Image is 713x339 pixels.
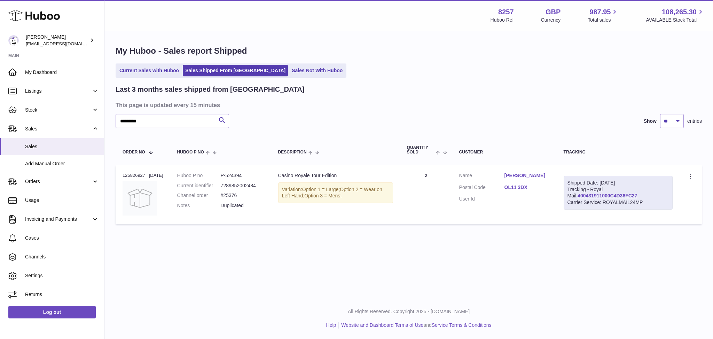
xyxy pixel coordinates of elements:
a: 400431911000C4D36FC27 [578,193,637,198]
p: Duplicated [221,202,264,209]
span: 987.95 [589,7,611,17]
div: Currency [541,17,561,23]
span: Orders [25,178,92,185]
div: Tracking [564,150,673,155]
div: Customer [459,150,550,155]
a: Website and Dashboard Terms of Use [341,322,423,328]
h3: This page is updated every 15 minutes [116,101,700,109]
dd: #25376 [221,192,264,199]
a: Service Terms & Conditions [432,322,492,328]
dt: Notes [177,202,221,209]
strong: GBP [546,7,561,17]
a: Sales Not With Huboo [289,65,345,76]
dt: Current identifier [177,182,221,189]
div: 125826927 | [DATE] [123,172,163,179]
span: Order No [123,150,145,155]
a: Current Sales with Huboo [117,65,181,76]
dt: Postal Code [459,184,504,193]
span: Invoicing and Payments [25,216,92,223]
a: Log out [8,306,96,318]
span: [EMAIL_ADDRESS][DOMAIN_NAME] [26,41,102,46]
img: no-photo.jpg [123,181,157,216]
dt: Name [459,172,504,181]
span: Huboo P no [177,150,204,155]
span: 108,265.30 [662,7,697,17]
dt: Huboo P no [177,172,221,179]
a: Sales Shipped From [GEOGRAPHIC_DATA] [183,65,288,76]
span: Option 1 = Large; [302,187,340,192]
div: Variation: [278,182,393,203]
a: OL11 3DX [504,184,550,191]
div: Carrier Service: ROYALMAIL24MP [567,199,669,206]
span: Quantity Sold [407,145,434,155]
div: Huboo Ref [491,17,514,23]
span: Listings [25,88,92,95]
img: don@skinsgolf.com [8,35,19,46]
label: Show [644,118,657,125]
span: Sales [25,143,99,150]
div: Shipped Date: [DATE] [567,180,669,186]
dt: User Id [459,196,504,202]
span: AVAILABLE Stock Total [646,17,705,23]
span: Returns [25,291,99,298]
span: Settings [25,272,99,279]
span: entries [687,118,702,125]
span: Sales [25,126,92,132]
dt: Channel order [177,192,221,199]
div: [PERSON_NAME] [26,34,88,47]
li: and [339,322,491,329]
dd: 7289852002484 [221,182,264,189]
span: Channels [25,254,99,260]
td: 2 [400,165,452,224]
dd: P-524394 [221,172,264,179]
a: 108,265.30 AVAILABLE Stock Total [646,7,705,23]
span: My Dashboard [25,69,99,76]
h1: My Huboo - Sales report Shipped [116,45,702,56]
strong: 8257 [498,7,514,17]
span: Option 3 = Mens; [304,193,342,198]
a: 987.95 Total sales [588,7,619,23]
span: Add Manual Order [25,160,99,167]
span: Cases [25,235,99,241]
span: Stock [25,107,92,113]
p: All Rights Reserved. Copyright 2025 - [DOMAIN_NAME] [110,308,707,315]
h2: Last 3 months sales shipped from [GEOGRAPHIC_DATA] [116,85,305,94]
span: Usage [25,197,99,204]
div: Tracking - Royal Mail: [564,176,673,210]
div: Casino Royale Tour Edition [278,172,393,179]
span: Description [278,150,307,155]
span: Total sales [588,17,619,23]
a: Help [326,322,336,328]
a: [PERSON_NAME] [504,172,550,179]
